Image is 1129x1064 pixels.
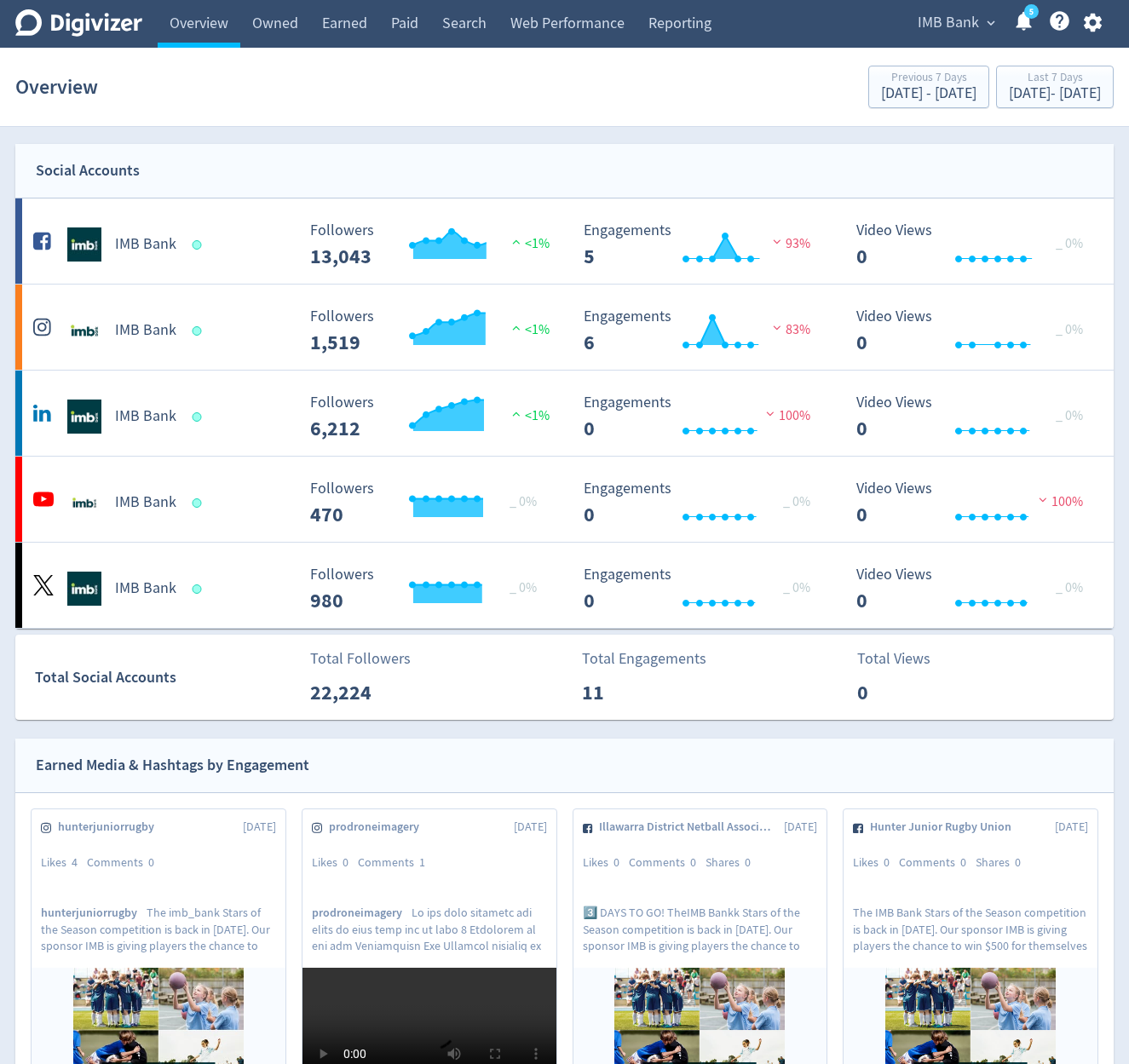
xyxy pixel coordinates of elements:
[613,854,619,870] span: 0
[67,572,101,606] img: IMB Bank undefined
[1009,72,1101,86] div: Last 7 Days
[115,578,176,599] h5: IMB Bank
[1056,321,1083,338] span: _ 0%
[514,819,547,836] span: [DATE]
[302,567,557,612] svg: Followers 980
[575,567,831,612] svg: Engagements 0
[1055,819,1088,836] span: [DATE]
[960,854,966,870] span: 0
[508,235,550,252] span: <1%
[115,320,176,341] h5: IMB Bank
[36,158,140,183] div: Social Accounts
[1034,493,1051,506] img: negative-performance.svg
[87,854,164,871] div: Comments
[343,854,348,870] span: 0
[510,493,537,510] span: _ 0%
[193,584,207,594] span: Data last synced: 22 Sep 2025, 12:02pm (AEST)
[857,677,955,708] p: 0
[783,579,810,596] span: _ 0%
[1024,4,1039,19] a: 5
[583,854,629,871] div: Likes
[848,394,1103,440] svg: Video Views 0
[148,854,154,870] span: 0
[575,394,831,440] svg: Engagements 0
[690,854,696,870] span: 0
[575,222,831,267] svg: Engagements 5
[302,222,557,267] svg: Followers 13,043
[310,647,411,670] p: Total Followers
[302,308,557,354] svg: Followers 1,519
[508,407,550,424] span: <1%
[783,493,810,510] span: _ 0%
[15,371,1114,456] a: IMB Bank undefinedIMB Bank Followers 6,212 Followers 6,212 <1% Engagements 0 Engagements 0 100% V...
[41,905,147,921] span: hunterjuniorrugby
[312,905,412,921] span: prodroneimagery
[67,227,101,262] img: IMB Bank undefined
[575,480,831,526] svg: Engagements 0
[629,854,706,871] div: Comments
[508,235,525,248] img: positive-performance.svg
[312,905,547,952] p: Lo ips dolo sitametc adi elits do eius temp inc ut labo 8 Etdolorem al eni adm Veniamquisn Exe Ul...
[1009,86,1101,101] div: [DATE] - [DATE]
[358,854,435,871] div: Comments
[41,854,87,871] div: Likes
[983,15,999,31] span: expand_more
[848,222,1103,267] svg: Video Views 0
[1015,854,1021,870] span: 0
[115,492,176,513] h5: IMB Bank
[762,407,779,420] img: negative-performance.svg
[881,72,976,86] div: Previous 7 Days
[1056,235,1083,252] span: _ 0%
[762,407,810,424] span: 100%
[15,543,1114,628] a: IMB Bank undefinedIMB Bank Followers 980 Followers 980 _ 0% Engagements 0 Engagements 0 _ 0% Vide...
[35,665,298,690] div: Total Social Accounts
[769,321,786,334] img: negative-performance.svg
[769,321,810,338] span: 83%
[884,854,890,870] span: 0
[912,9,999,37] button: IMB Bank
[583,905,818,952] p: 3️⃣ DAYS TO GO! TheIMB Bankk Stars of the Season competition is back in [DATE]. Our sponsor IMB i...
[508,407,525,420] img: positive-performance.svg
[599,819,785,836] span: Illawarra District Netball Association
[193,498,207,508] span: Data last synced: 22 Sep 2025, 4:02am (AEST)
[312,854,358,871] div: Likes
[575,308,831,354] svg: Engagements 6
[193,240,207,250] span: Data last synced: 22 Sep 2025, 10:02am (AEST)
[870,819,1021,836] span: Hunter Junior Rugby Union
[58,819,164,836] span: hunterjuniorrugby
[918,9,979,37] span: IMB Bank
[72,854,78,870] span: 4
[1034,493,1083,510] span: 100%
[784,819,817,836] span: [DATE]
[899,854,976,871] div: Comments
[302,480,557,526] svg: Followers 470
[853,905,1088,952] p: The IMB Bank Stars of the Season competition is back in [DATE]. Our sponsor IMB is giving players...
[243,819,276,836] span: [DATE]
[193,412,207,422] span: Data last synced: 22 Sep 2025, 7:02am (AEST)
[329,819,429,836] span: prodroneimagery
[67,400,101,434] img: IMB Bank undefined
[67,313,101,348] img: IMB Bank undefined
[510,579,537,596] span: _ 0%
[706,854,760,871] div: Shares
[848,480,1103,526] svg: Video Views 0
[868,66,989,108] button: Previous 7 Days[DATE] - [DATE]
[996,66,1114,108] button: Last 7 Days[DATE]- [DATE]
[881,86,976,101] div: [DATE] - [DATE]
[769,235,786,248] img: negative-performance.svg
[853,854,899,871] div: Likes
[582,647,706,670] p: Total Engagements
[508,321,525,334] img: positive-performance.svg
[15,60,98,114] h1: Overview
[419,854,425,870] span: 1
[848,308,1103,354] svg: Video Views 0
[15,198,1114,284] a: IMB Bank undefinedIMB Bank Followers 13,043 Followers 13,043 <1% Engagements 5 Engagements 5 93% ...
[41,905,276,952] p: The imb_bank Stars of the Season competition is back in [DATE]. Our sponsor IMB is giving players...
[310,677,408,708] p: 22,224
[1056,579,1083,596] span: _ 0%
[582,677,680,708] p: 11
[857,647,955,670] p: Total Views
[115,406,176,427] h5: IMB Bank
[115,234,176,255] h5: IMB Bank
[15,457,1114,542] a: IMB Bank undefinedIMB Bank Followers 470 Followers 470 _ 0% Engagements 0 Engagements 0 _ 0% Vide...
